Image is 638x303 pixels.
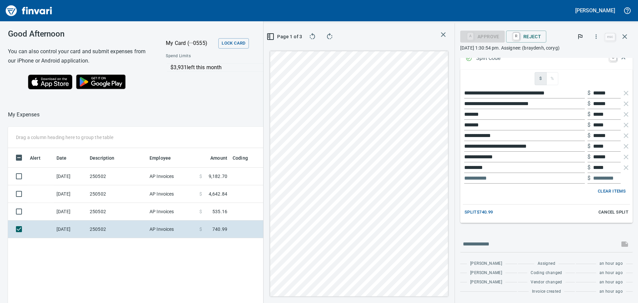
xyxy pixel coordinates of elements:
span: 4,642.84 [209,191,227,197]
p: Online allowed [160,72,306,78]
button: Flag [573,29,587,44]
button: [PERSON_NAME] [574,5,617,16]
span: $ [199,208,202,215]
span: Coding changed [531,270,562,276]
p: $ [587,164,590,172]
span: $ [537,75,544,82]
span: 535.16 [212,208,227,215]
button: Remove Line Item [622,89,630,97]
span: Spend Limits [166,53,248,60]
button: % [546,72,558,85]
button: Remove Line Item [622,100,630,108]
button: Remove Line Item [622,142,630,150]
span: This records your message into the invoice and notifies anyone mentioned [617,236,633,252]
p: $ [587,132,590,140]
p: My Card (···0555) [166,39,216,47]
div: Coding Required [460,33,505,39]
span: Cancel Split [598,209,628,216]
span: Description [90,154,123,162]
span: [PERSON_NAME] [470,279,502,286]
p: $ [587,89,590,97]
button: Clear Items [596,186,627,197]
button: Page 1 of 3 [269,31,302,43]
button: Remove Line Item [622,121,630,129]
p: $ [587,110,590,118]
span: Date [56,154,67,162]
span: Description [90,154,115,162]
td: 250502 [87,221,147,238]
button: Remove Line Item [622,110,630,118]
span: Employee [150,154,171,162]
span: Alert [30,154,41,162]
h3: Good Afternoon [8,29,149,39]
button: $ [535,72,547,85]
td: AP Invoices [147,221,197,238]
img: Finvari [4,3,54,19]
p: My Expenses [8,111,40,119]
span: an hour ago [599,288,623,295]
span: Date [56,154,75,162]
span: $ [199,173,202,180]
td: [DATE] [54,221,87,238]
a: R [513,33,519,40]
td: [DATE] [54,168,87,185]
h5: [PERSON_NAME] [575,7,615,14]
span: Employee [150,154,179,162]
p: Split Code [476,54,508,63]
td: AP Invoices [147,168,197,185]
span: 740.99 [212,226,227,232]
p: $3,931 left this month [170,64,305,72]
p: $ [587,121,590,129]
img: Download on the App Store [28,75,72,89]
span: Vendor changed [531,279,562,286]
span: Coding [233,154,248,162]
button: Remove Line Item [622,164,630,172]
span: Split $740.99 [465,209,493,216]
p: [DATE] 1:30:54 pm. Assignee: (braydenh, coryg) [460,45,633,51]
span: Clear Items [598,188,626,195]
p: $ [587,142,590,150]
button: Split$740.99 [463,207,494,218]
span: an hour ago [599,270,623,276]
span: 9,182.70 [209,173,227,180]
a: esc [605,33,615,41]
span: [PERSON_NAME] [470,270,502,276]
span: Amount [210,154,227,162]
button: Remove Line Item [622,132,630,140]
span: Alert [30,154,49,162]
td: AP Invoices [147,185,197,203]
span: $ [199,191,202,197]
button: Lock Card [218,38,249,49]
img: Get it on Google Play [72,71,130,93]
span: % [549,75,556,82]
span: Amount [202,154,227,162]
p: Drag a column heading here to group the table [16,134,113,141]
span: an hour ago [599,279,623,286]
button: RReject [506,31,546,43]
span: Lock Card [222,40,245,47]
td: [DATE] [54,203,87,221]
nav: breadcrumb [8,111,40,119]
div: Expand [460,48,633,70]
span: Assigned [538,260,555,267]
span: $ [199,226,202,232]
h6: You can also control your card and submit expenses from our iPhone or Android application. [8,47,149,66]
button: Cancel Split [597,207,630,218]
span: Page 1 of 3 [271,33,299,41]
td: 250502 [87,185,147,203]
a: S [610,54,616,61]
p: $ [587,174,590,182]
span: Invoice created [532,288,561,295]
td: [DATE] [54,185,87,203]
span: Reject [511,31,541,42]
p: $ [587,100,590,108]
span: [PERSON_NAME] [470,260,502,267]
button: Remove Line Item [622,153,630,161]
span: Coding [233,154,257,162]
p: $ [587,153,590,161]
td: AP Invoices [147,203,197,221]
span: Close invoice [603,29,633,45]
button: More [589,29,603,44]
td: 250502 [87,203,147,221]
